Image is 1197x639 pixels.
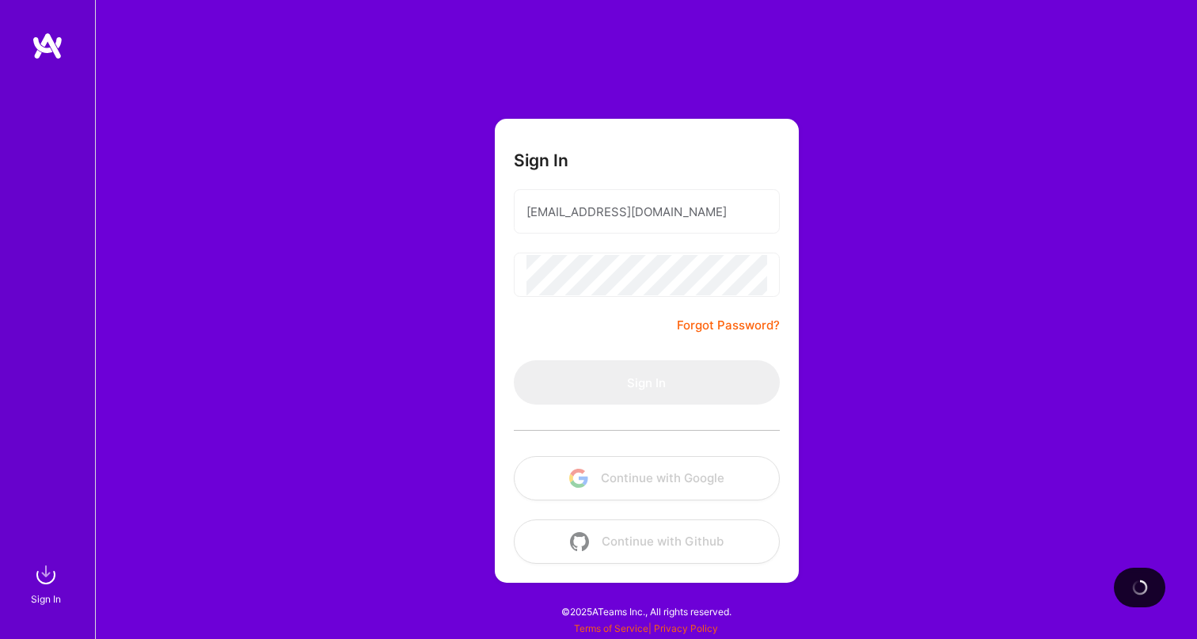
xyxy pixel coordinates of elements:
[569,469,588,488] img: icon
[31,591,61,607] div: Sign In
[574,622,648,634] a: Terms of Service
[514,150,568,170] h3: Sign In
[514,519,780,564] button: Continue with Github
[95,591,1197,631] div: © 2025 ATeams Inc., All rights reserved.
[514,456,780,500] button: Continue with Google
[1129,576,1151,599] img: loading
[654,622,718,634] a: Privacy Policy
[30,559,62,591] img: sign in
[514,360,780,405] button: Sign In
[526,192,767,232] input: Email...
[574,622,718,634] span: |
[32,32,63,60] img: logo
[677,316,780,335] a: Forgot Password?
[33,559,62,607] a: sign inSign In
[570,532,589,551] img: icon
